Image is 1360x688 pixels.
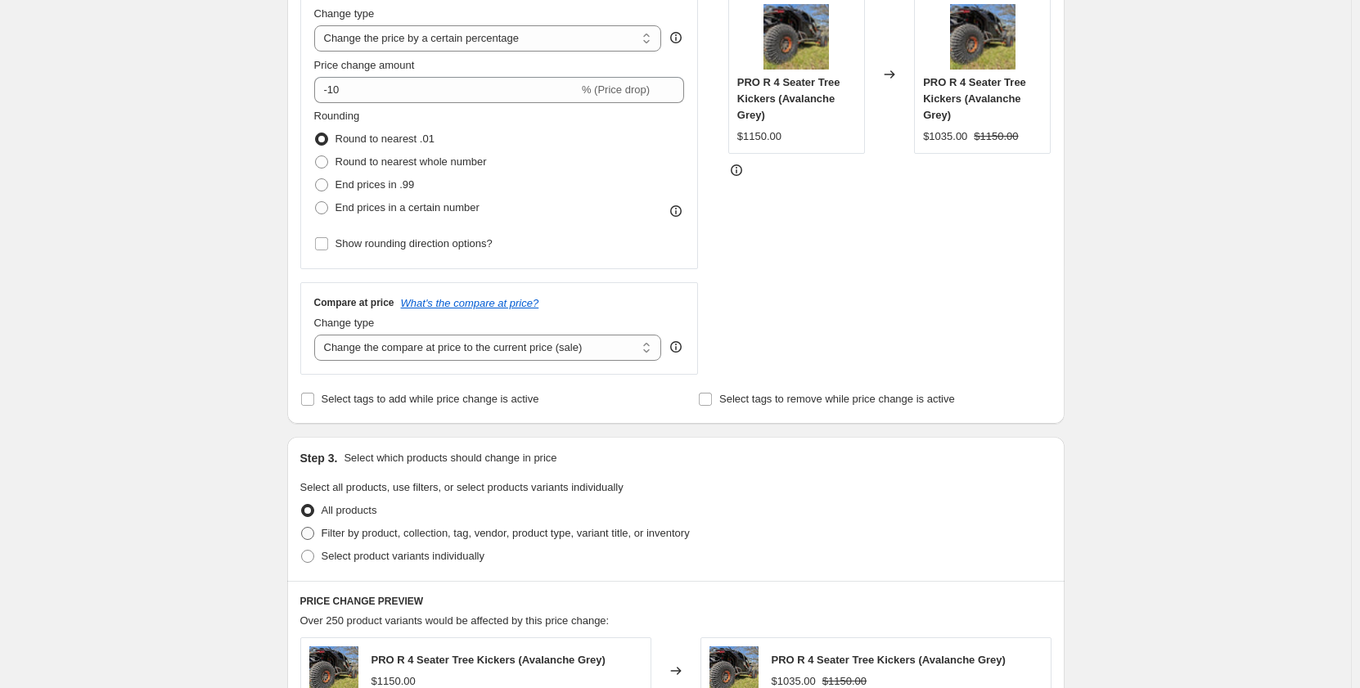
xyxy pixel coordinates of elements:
span: Round to nearest whole number [335,155,487,168]
h2: Step 3. [300,450,338,466]
div: $1150.00 [737,128,781,145]
span: Select product variants individually [322,550,484,562]
span: Change type [314,7,375,20]
span: PRO R 4 Seater Tree Kickers (Avalanche Grey) [372,654,606,666]
img: IMG_9344_80x.jpg [950,4,1015,70]
span: Select tags to remove while price change is active [719,393,955,405]
span: Rounding [314,110,360,122]
strike: $1150.00 [974,128,1018,145]
div: help [668,29,684,46]
span: Filter by product, collection, tag, vendor, product type, variant title, or inventory [322,527,690,539]
p: Select which products should change in price [344,450,556,466]
span: Select tags to add while price change is active [322,393,539,405]
span: Show rounding direction options? [335,237,493,250]
h6: PRICE CHANGE PREVIEW [300,595,1052,608]
span: % (Price drop) [582,83,650,96]
span: Select all products, use filters, or select products variants individually [300,481,624,493]
span: End prices in .99 [335,178,415,191]
span: Change type [314,317,375,329]
span: Price change amount [314,59,415,71]
span: PRO R 4 Seater Tree Kickers (Avalanche Grey) [772,654,1006,666]
button: What's the compare at price? [401,297,539,309]
span: All products [322,504,377,516]
div: $1035.00 [923,128,967,145]
h3: Compare at price [314,296,394,309]
span: End prices in a certain number [335,201,480,214]
img: IMG_9344_80x.jpg [763,4,829,70]
input: -15 [314,77,579,103]
span: PRO R 4 Seater Tree Kickers (Avalanche Grey) [737,76,840,121]
div: help [668,339,684,355]
span: Over 250 product variants would be affected by this price change: [300,614,610,627]
span: Round to nearest .01 [335,133,435,145]
span: PRO R 4 Seater Tree Kickers (Avalanche Grey) [923,76,1026,121]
